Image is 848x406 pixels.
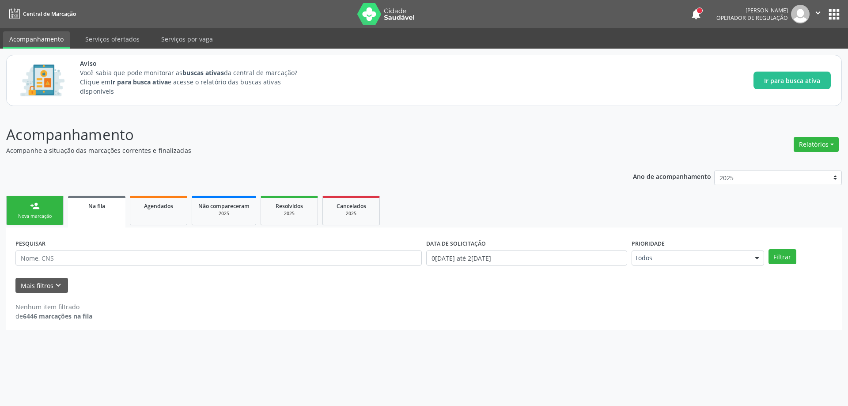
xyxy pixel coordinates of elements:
[267,210,311,217] div: 2025
[80,68,314,96] p: Você sabia que pode monitorar as da central de marcação? Clique em e acesse o relatório das busca...
[753,72,831,89] button: Ir para busca ativa
[15,250,422,266] input: Nome, CNS
[6,124,591,146] p: Acompanhamento
[15,302,92,311] div: Nenhum item filtrado
[3,31,70,49] a: Acompanhamento
[826,7,842,22] button: apps
[426,237,486,250] label: DATA DE SOLICITAÇÃO
[690,8,702,20] button: notifications
[791,5,810,23] img: img
[13,213,57,220] div: Nova marcação
[144,202,173,210] span: Agendados
[79,31,146,47] a: Serviços ofertados
[155,31,219,47] a: Serviços por vaga
[426,250,627,266] input: Selecione um intervalo
[23,312,92,320] strong: 6446 marcações na fila
[80,59,314,68] span: Aviso
[716,7,788,14] div: [PERSON_NAME]
[794,137,839,152] button: Relatórios
[198,202,250,210] span: Não compareceram
[17,61,68,100] img: Imagem de CalloutCard
[30,201,40,211] div: person_add
[337,202,366,210] span: Cancelados
[110,78,168,86] strong: Ir para busca ativa
[182,68,223,77] strong: buscas ativas
[810,5,826,23] button: 
[768,249,796,264] button: Filtrar
[88,202,105,210] span: Na fila
[632,237,665,250] label: Prioridade
[198,210,250,217] div: 2025
[716,14,788,22] span: Operador de regulação
[764,76,820,85] span: Ir para busca ativa
[276,202,303,210] span: Resolvidos
[15,278,68,293] button: Mais filtroskeyboard_arrow_down
[15,311,92,321] div: de
[813,8,823,18] i: 
[6,146,591,155] p: Acompanhe a situação das marcações correntes e finalizadas
[329,210,373,217] div: 2025
[23,10,76,18] span: Central de Marcação
[53,281,63,290] i: keyboard_arrow_down
[635,254,746,262] span: Todos
[6,7,76,21] a: Central de Marcação
[633,171,711,182] p: Ano de acompanhamento
[15,237,45,250] label: PESQUISAR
